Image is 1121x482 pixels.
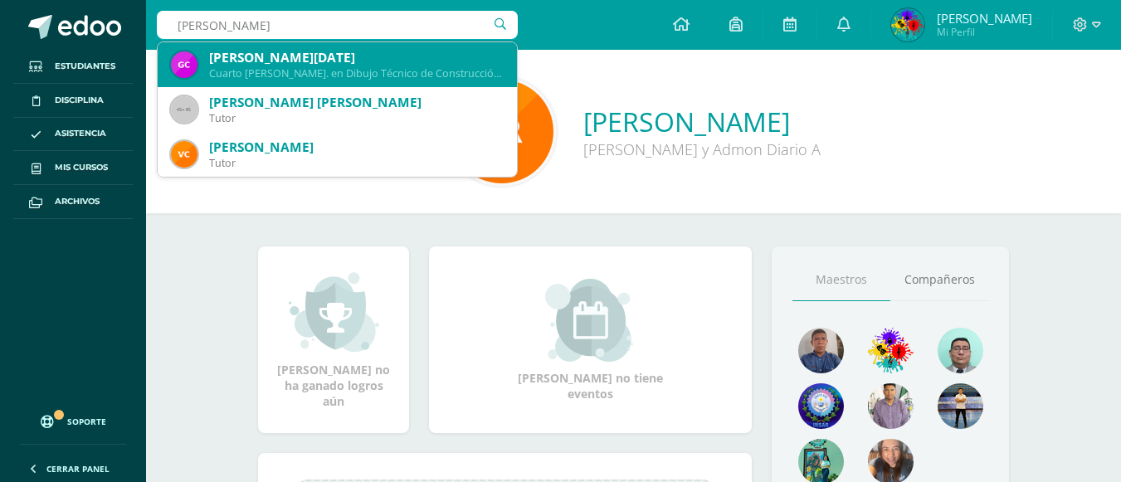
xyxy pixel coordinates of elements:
[209,111,504,125] div: Tutor
[937,25,1032,39] span: Mi Perfil
[55,127,106,140] span: Asistencia
[209,139,504,156] div: [PERSON_NAME]
[171,51,197,78] img: d1a844cc4f157422aa688769a82c1534.png
[792,259,890,301] a: Maestros
[289,270,379,353] img: achievement_small.png
[798,328,844,373] img: 15ead7f1e71f207b867fb468c38fe54e.png
[13,118,133,152] a: Asistencia
[938,328,983,373] img: 3e108a040f21997f7e52dfe8a4f5438d.png
[13,50,133,84] a: Estudiantes
[209,49,504,66] div: [PERSON_NAME][DATE]
[157,11,518,39] input: Busca un usuario...
[13,84,133,118] a: Disciplina
[798,383,844,429] img: dc2fb6421a228f6616e653f2693e2525.png
[545,279,636,362] img: event_small.png
[275,270,392,409] div: [PERSON_NAME] no ha ganado logros aún
[209,94,504,111] div: [PERSON_NAME] [PERSON_NAME]
[508,279,674,402] div: [PERSON_NAME] no tiene eventos
[868,383,914,429] img: b74992f0b286c7892e1bd0182a1586b6.png
[13,151,133,185] a: Mis cursos
[868,328,914,373] img: c490b80d80e9edf85c435738230cd812.png
[46,463,110,475] span: Cerrar panel
[67,416,106,427] span: Soporte
[937,10,1032,27] span: [PERSON_NAME]
[55,195,100,208] span: Archivos
[20,399,126,440] a: Soporte
[891,8,924,41] img: 85e7d1eda7c0e883dee243136a8e6d1f.png
[13,185,133,219] a: Archivos
[171,96,197,123] img: 45x45
[55,161,108,174] span: Mis cursos
[938,383,983,429] img: 62c276f9e5707e975a312ba56e3c64d5.png
[171,141,197,168] img: e52030eeb2631bb4643005eb70aa09d7.png
[55,94,104,107] span: Disciplina
[890,259,988,301] a: Compañeros
[583,139,821,159] div: [PERSON_NAME] y Admon Diario A
[209,156,504,170] div: Tutor
[55,60,115,73] span: Estudiantes
[583,104,821,139] a: [PERSON_NAME]
[209,66,504,80] div: Cuarto [PERSON_NAME]. en Dibujo Técnico de Construcción Diario 1390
